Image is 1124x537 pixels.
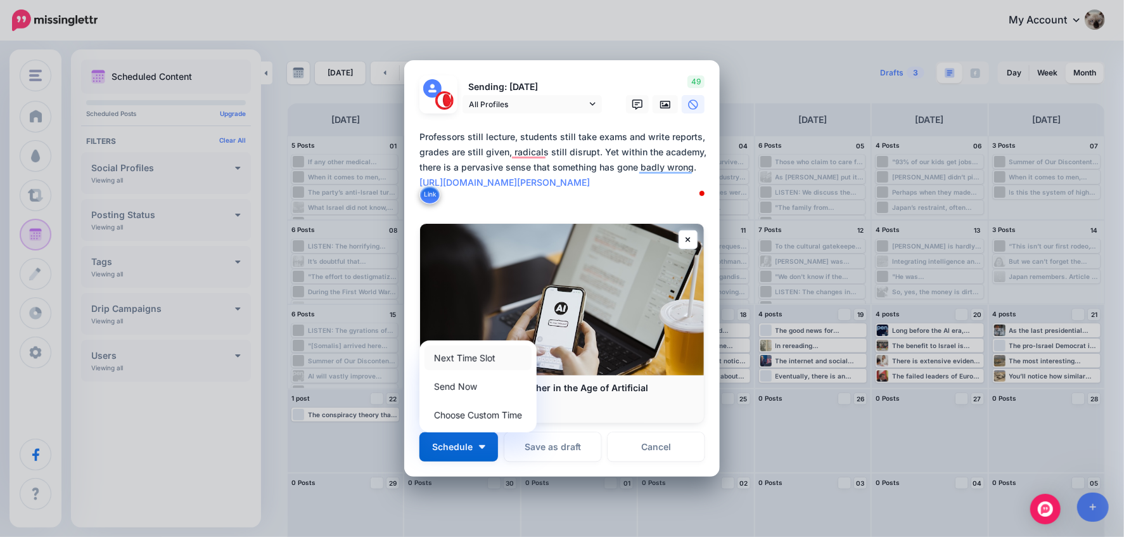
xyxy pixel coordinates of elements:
[419,340,537,432] div: Schedule
[425,374,532,399] a: Send Now
[419,185,440,204] button: Link
[433,382,648,404] b: The Despair of the Teacher in the Age of Artificial Intelligence
[687,75,705,88] span: 49
[1030,494,1061,524] div: Open Intercom Messenger
[419,432,498,462] button: Schedule
[479,445,485,449] img: arrow-down-white.png
[435,91,454,110] img: 291864331_468958885230530_187971914351797662_n-bsa127305.png
[463,95,602,113] a: All Profiles
[504,432,601,462] button: Save as draft
[463,80,602,94] p: Sending: [DATE]
[425,346,532,370] a: Next Time Slot
[469,98,587,111] span: All Profiles
[419,129,711,190] div: Professors still lecture, students still take exams and write reports, grades are still given, ra...
[608,432,705,462] a: Cancel
[420,224,704,375] img: The Despair of the Teacher in the Age of Artificial Intelligence
[425,403,532,427] a: Choose Custom Time
[423,79,442,98] img: user_default_image.png
[432,443,473,451] span: Schedule
[419,129,711,205] textarea: To enrich screen reader interactions, please activate Accessibility in Grammarly extension settings
[433,405,691,417] p: [DOMAIN_NAME]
